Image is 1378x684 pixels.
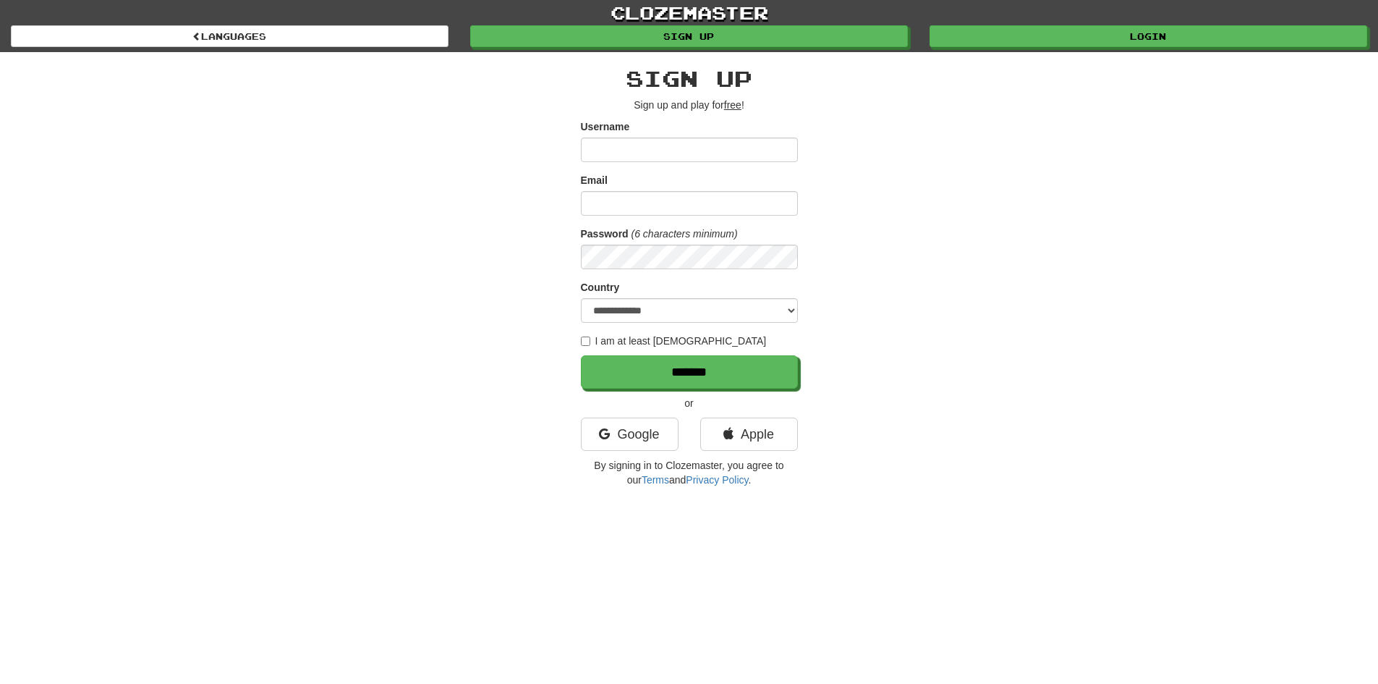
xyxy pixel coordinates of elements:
label: Email [581,173,608,187]
label: Password [581,227,629,241]
a: Sign up [470,25,908,47]
h2: Sign up [581,67,798,90]
input: I am at least [DEMOGRAPHIC_DATA] [581,337,590,346]
a: Apple [700,418,798,451]
label: Username [581,119,630,134]
a: Privacy Policy [686,474,748,486]
p: By signing in to Clozemaster, you agree to our and . [581,458,798,487]
u: free [724,99,741,111]
a: Google [581,418,679,451]
a: Languages [11,25,448,47]
a: Terms [642,474,669,486]
label: Country [581,280,620,295]
p: or [581,396,798,410]
label: I am at least [DEMOGRAPHIC_DATA] [581,334,767,348]
em: (6 characters minimum) [631,228,738,240]
a: Login [930,25,1367,47]
p: Sign up and play for ! [581,98,798,112]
